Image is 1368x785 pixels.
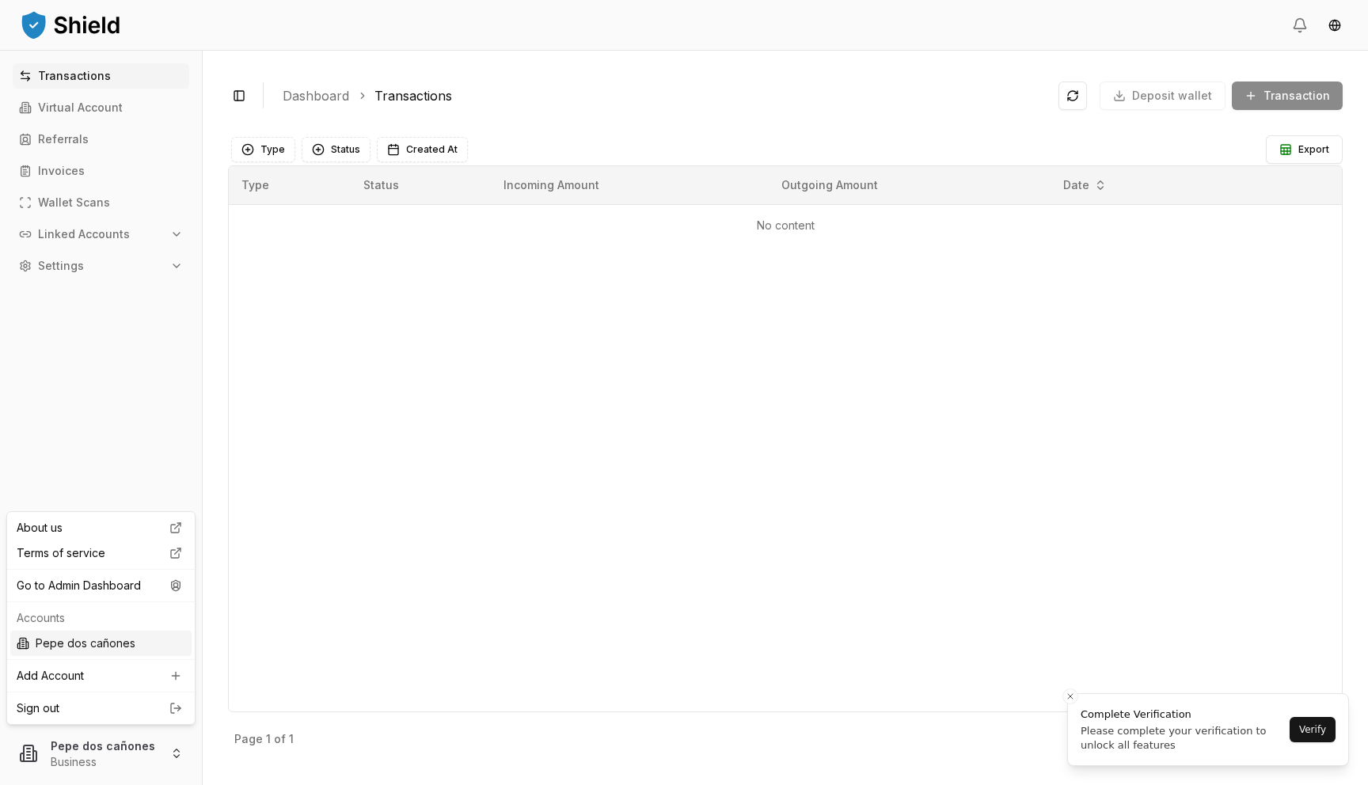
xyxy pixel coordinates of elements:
div: Go to Admin Dashboard [10,573,192,598]
p: Accounts [17,610,185,626]
a: Add Account [10,663,192,688]
div: Pepe dos cañones [10,631,192,656]
a: Sign out [17,700,185,716]
a: About us [10,515,192,540]
a: Terms of service [10,540,192,566]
